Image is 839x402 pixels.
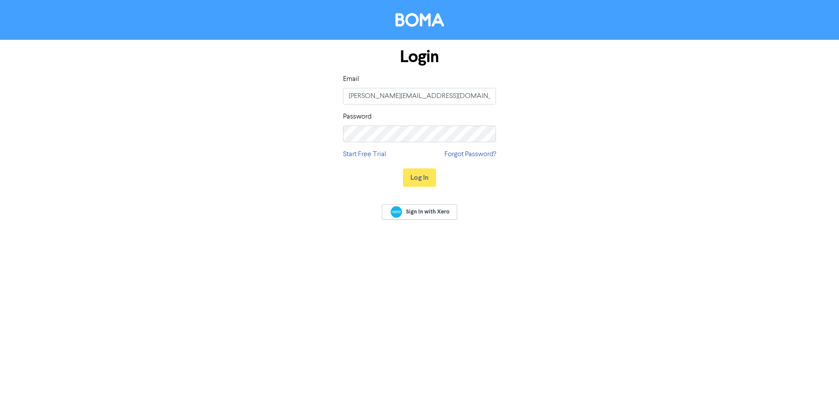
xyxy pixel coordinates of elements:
[382,204,457,220] a: Sign In with Xero
[343,149,386,160] a: Start Free Trial
[343,74,359,84] label: Email
[406,208,450,216] span: Sign In with Xero
[343,112,371,122] label: Password
[395,13,444,27] img: BOMA Logo
[795,360,839,402] iframe: Chat Widget
[391,206,402,218] img: Xero logo
[343,47,496,67] h1: Login
[403,168,436,187] button: Log In
[444,149,496,160] a: Forgot Password?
